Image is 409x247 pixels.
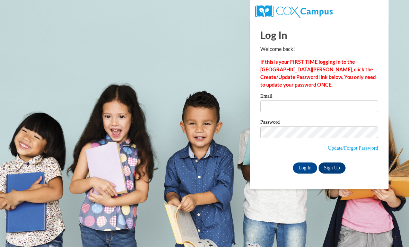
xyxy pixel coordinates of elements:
[319,162,346,174] a: Sign Up
[255,5,333,18] img: COX Campus
[260,94,378,100] label: Email
[260,120,378,126] label: Password
[328,145,378,151] a: Update/Forgot Password
[260,45,378,53] p: Welcome back!
[293,162,317,174] input: Log In
[260,28,378,42] h1: Log In
[260,59,376,88] strong: If this is your FIRST TIME logging in to the [GEOGRAPHIC_DATA][PERSON_NAME], click the Create/Upd...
